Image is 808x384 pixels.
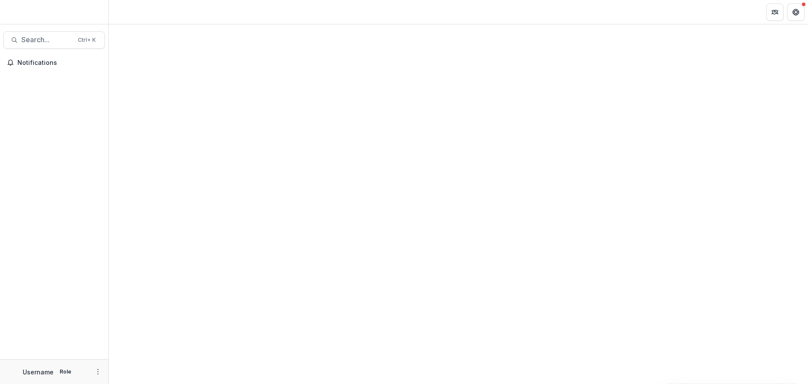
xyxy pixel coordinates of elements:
button: Search... [3,31,105,49]
nav: breadcrumb [112,6,149,18]
button: More [93,367,103,377]
button: Get Help [787,3,805,21]
div: Ctrl + K [76,35,98,45]
span: Notifications [17,59,101,67]
p: Role [57,368,74,376]
button: Partners [766,3,784,21]
span: Search... [21,36,73,44]
p: Username [23,367,54,377]
button: Notifications [3,56,105,70]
